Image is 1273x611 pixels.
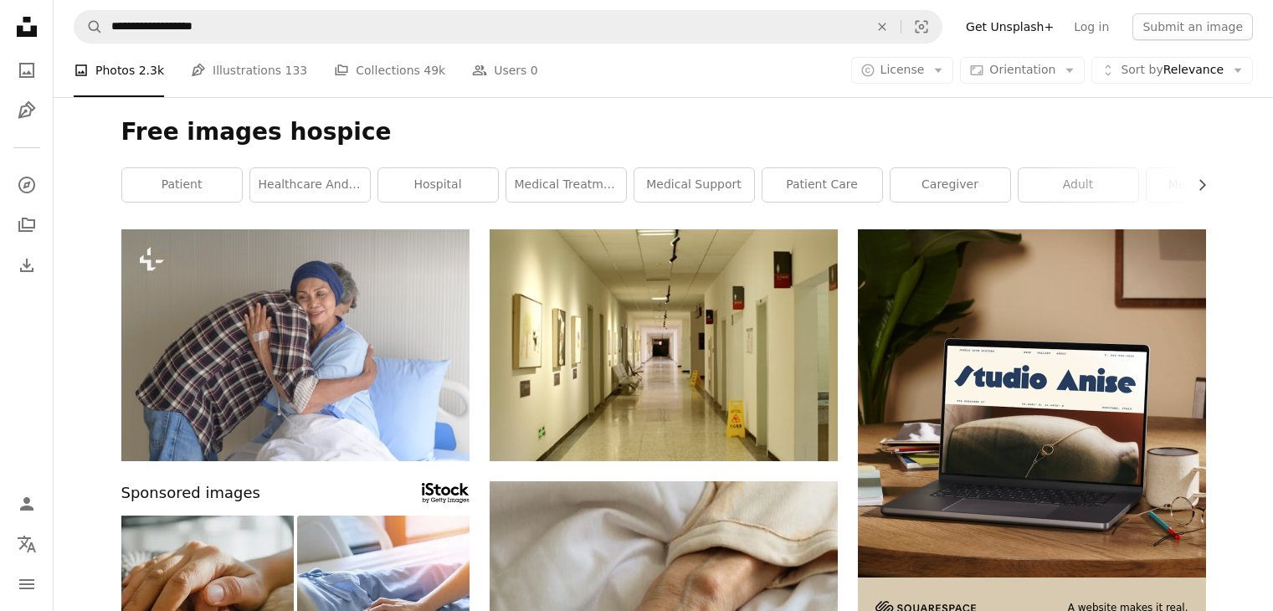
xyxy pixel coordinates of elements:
[880,63,925,76] span: License
[1132,13,1253,40] button: Submit an image
[960,57,1085,84] button: Orientation
[74,10,942,44] form: Find visuals sitewide
[956,13,1064,40] a: Get Unsplash+
[989,63,1055,76] span: Orientation
[378,168,498,202] a: hospital
[10,94,44,127] a: Illustrations
[1019,168,1138,202] a: adult
[74,11,103,43] button: Search Unsplash
[10,567,44,601] button: Menu
[423,61,445,80] span: 49k
[490,229,838,461] img: a long hallway with pictures on the walls
[901,11,942,43] button: Visual search
[1147,168,1266,202] a: medical care
[1121,62,1224,79] span: Relevance
[490,337,838,352] a: a long hallway with pictures on the walls
[531,61,538,80] span: 0
[191,44,307,97] a: Illustrations 133
[1187,168,1206,202] button: scroll list to the right
[851,57,954,84] button: License
[10,249,44,282] a: Download History
[285,61,308,80] span: 133
[10,208,44,242] a: Collections
[891,168,1010,202] a: caregiver
[10,54,44,87] a: Photos
[250,168,370,202] a: healthcare and medicine
[1064,13,1119,40] a: Log in
[472,44,538,97] a: Users 0
[858,229,1206,578] img: file-1705123271268-c3eaf6a79b21image
[10,487,44,521] a: Log in / Sign up
[634,168,754,202] a: medical support
[122,168,242,202] a: patient
[10,527,44,561] button: Language
[334,44,445,97] a: Collections 49k
[506,168,626,202] a: medical treatment
[1091,57,1253,84] button: Sort byRelevance
[10,168,44,202] a: Explore
[121,229,470,461] img: A Senior man visiting cancer patient woman wearing head scarf at hospital, health care and medica...
[121,337,470,352] a: A Senior man visiting cancer patient woman wearing head scarf at hospital, health care and medica...
[762,168,882,202] a: patient care
[864,11,901,43] button: Clear
[1121,63,1163,76] span: Sort by
[121,117,1206,147] h1: Free images hospice
[121,481,260,506] span: Sponsored images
